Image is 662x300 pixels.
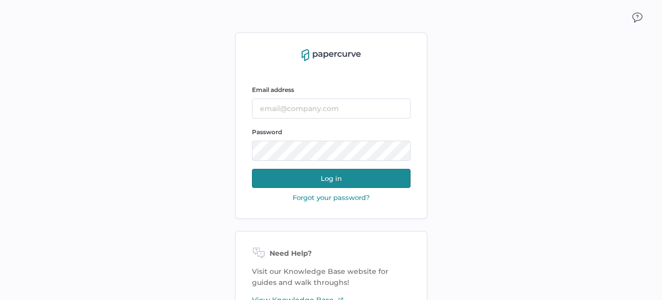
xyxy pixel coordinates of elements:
button: Log in [252,169,411,188]
input: email@company.com [252,98,411,119]
span: Password [252,128,282,136]
img: need-help-icon.d526b9f7.svg [252,248,266,260]
img: papercurve-logo-colour.7244d18c.svg [302,49,361,61]
span: Email address [252,86,294,93]
img: icon_chat.2bd11823.svg [632,13,642,23]
div: Need Help? [252,248,411,260]
button: Forgot your password? [290,193,373,202]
